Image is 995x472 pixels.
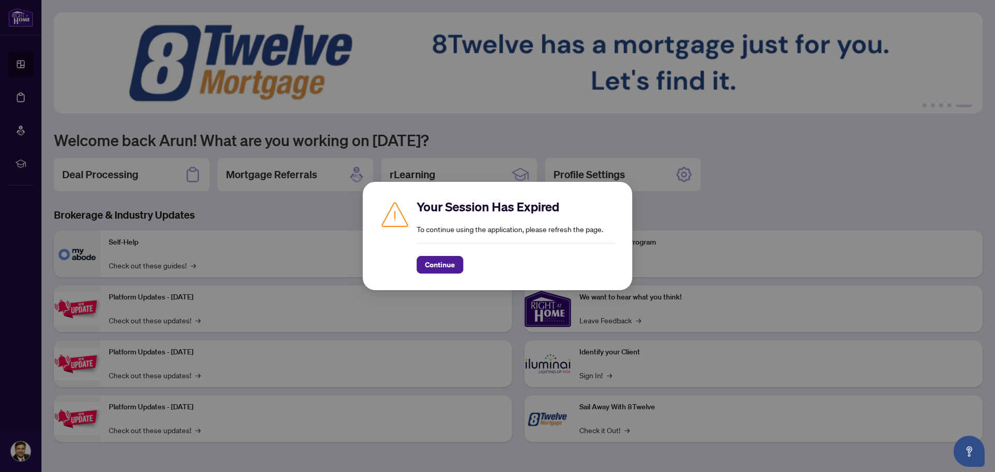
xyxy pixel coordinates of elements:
img: Caution icon [379,198,410,230]
div: To continue using the application, please refresh the page. [417,198,616,274]
button: Open asap [954,436,985,467]
h2: Your Session Has Expired [417,198,616,215]
span: Continue [425,256,455,273]
button: Continue [417,256,463,274]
